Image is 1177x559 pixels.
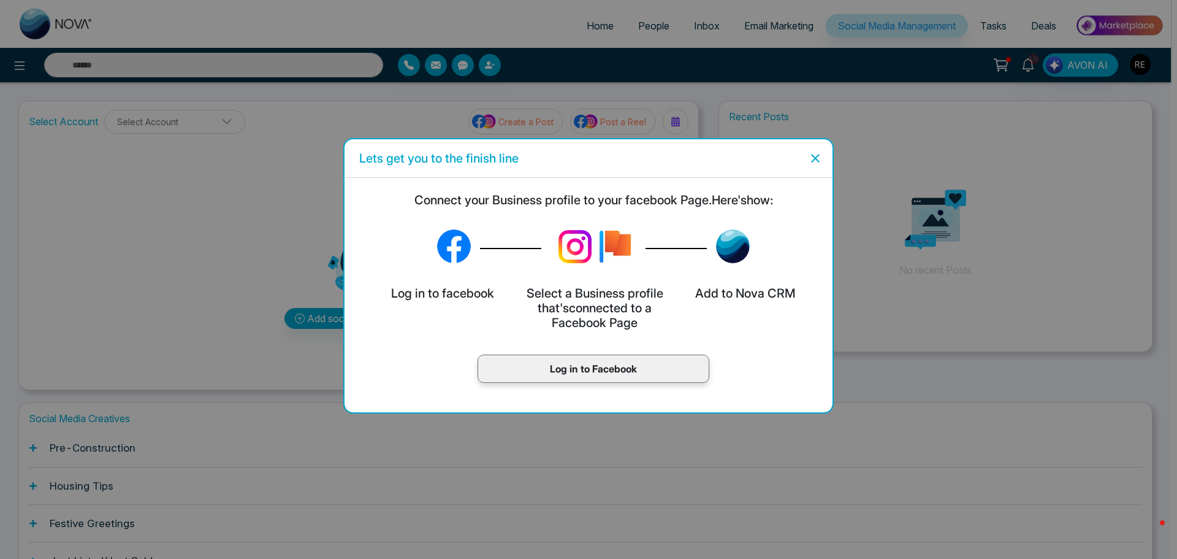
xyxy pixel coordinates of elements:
h5: Lets get you to the finish line [359,149,519,168]
img: Lead Flow [550,222,600,271]
h5: Select a Business profile that's connected to a Facebook Page [524,286,666,330]
img: Lead Flow [593,225,636,268]
iframe: Intercom live chat [1135,517,1165,547]
img: Lead Flow [716,229,750,263]
img: Lead Flow [437,229,471,263]
button: Close [803,148,823,168]
h5: Add to Nova CRM [693,286,798,301]
h5: Connect your Business profile to your facebook Page. Here's how: [354,193,832,207]
h5: Log in to facebook [389,286,497,301]
p: Log in to Facebook [490,361,696,376]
